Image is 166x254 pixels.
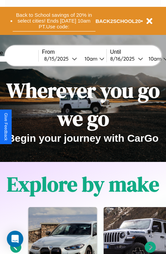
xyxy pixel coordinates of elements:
[7,231,23,247] div: Open Intercom Messenger
[42,55,79,62] button: 8/15/2025
[95,18,141,24] b: BACK2SCHOOL20
[3,113,8,141] div: Give Feedback
[79,55,106,62] button: 10am
[81,55,99,62] div: 10am
[13,10,95,31] button: Back to School savings of 20% in select cities! Ends [DATE] 10am PT.Use code:
[42,49,106,55] label: From
[145,55,163,62] div: 10am
[110,55,138,62] div: 8 / 16 / 2025
[7,170,159,198] h1: Explore by make
[44,55,72,62] div: 8 / 15 / 2025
